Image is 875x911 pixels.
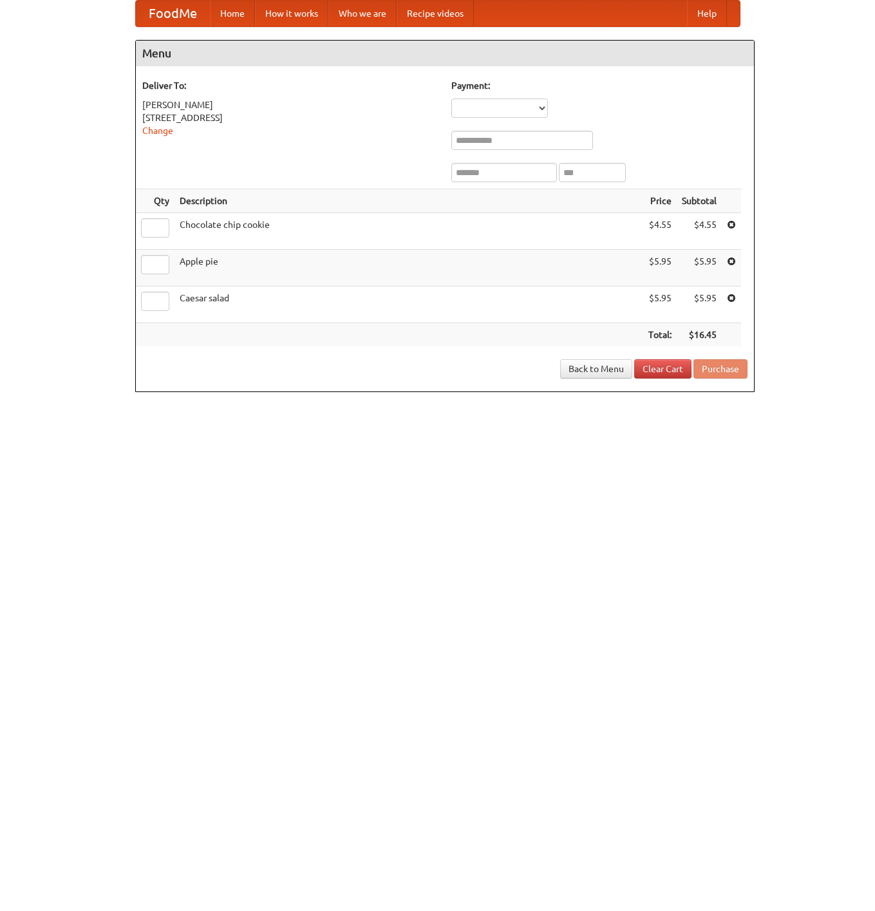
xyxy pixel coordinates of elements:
[643,323,677,347] th: Total:
[136,41,754,66] h4: Menu
[643,189,677,213] th: Price
[560,359,632,379] a: Back to Menu
[174,250,643,286] td: Apple pie
[142,79,438,92] h5: Deliver To:
[210,1,255,26] a: Home
[677,250,722,286] td: $5.95
[136,1,210,26] a: FoodMe
[634,359,692,379] a: Clear Cart
[677,286,722,323] td: $5.95
[174,286,643,323] td: Caesar salad
[142,99,438,111] div: [PERSON_NAME]
[451,79,748,92] h5: Payment:
[136,189,174,213] th: Qty
[687,1,727,26] a: Help
[174,189,643,213] th: Description
[142,126,173,136] a: Change
[397,1,474,26] a: Recipe videos
[693,359,748,379] button: Purchase
[328,1,397,26] a: Who we are
[174,213,643,250] td: Chocolate chip cookie
[677,323,722,347] th: $16.45
[643,250,677,286] td: $5.95
[643,213,677,250] td: $4.55
[255,1,328,26] a: How it works
[677,189,722,213] th: Subtotal
[142,111,438,124] div: [STREET_ADDRESS]
[677,213,722,250] td: $4.55
[643,286,677,323] td: $5.95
